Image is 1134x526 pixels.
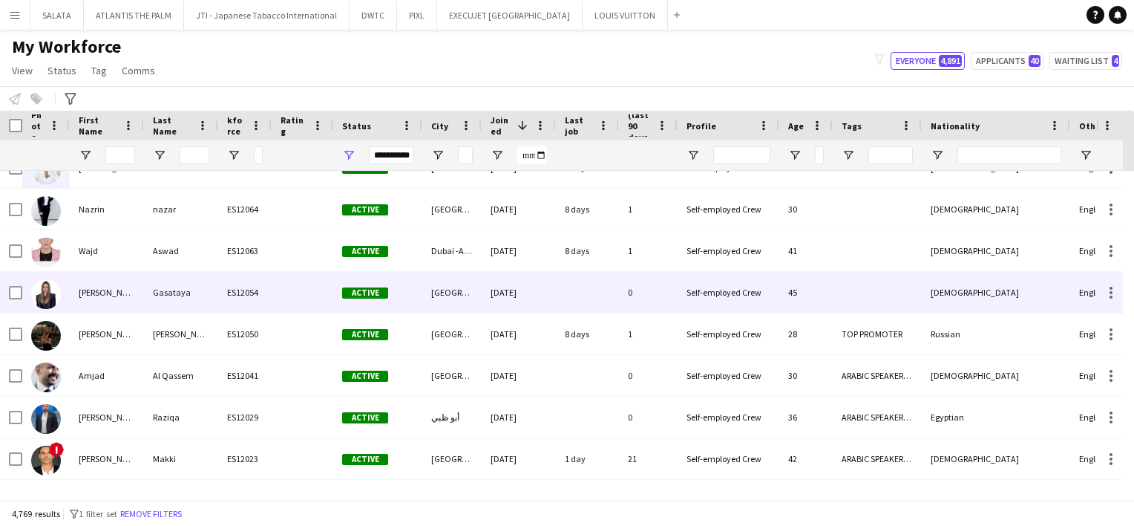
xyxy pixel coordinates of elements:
div: Amjad [70,355,144,396]
span: Last Name [153,114,191,137]
div: 42 [779,438,833,479]
button: Open Filter Menu [686,149,700,162]
div: ES12041 [218,355,272,396]
img: Claire Gasataya [31,279,61,309]
img: Wajd Aswad [31,238,61,267]
div: ES12054 [218,272,272,313]
div: ES12023 [218,438,272,479]
div: Egyptian [922,480,1070,521]
span: 40 [1029,55,1040,67]
button: Waiting list4 [1049,52,1122,70]
div: [PERSON_NAME] [70,314,144,354]
div: Self-employed Crew [678,438,779,479]
span: Active [342,204,388,215]
div: [DEMOGRAPHIC_DATA] [922,189,1070,230]
div: [PERSON_NAME] [70,272,144,313]
div: Raziqa [144,397,218,438]
div: ARABIC SPEAKER, LUXURY RETAIL, MANAGER LEVEL, SUPERVISOR [833,438,922,479]
div: [GEOGRAPHIC_DATA] [422,480,482,521]
div: [DATE] [482,480,556,521]
div: Self-employed Crew [678,189,779,230]
input: Last Name Filter Input [180,146,209,164]
div: [DATE] [482,230,556,271]
span: Tag [91,64,107,77]
div: 27 [779,480,833,521]
button: Open Filter Menu [227,149,240,162]
div: TOP PROMOTER [833,314,922,354]
span: Photo [31,109,43,143]
div: [DEMOGRAPHIC_DATA] [922,438,1070,479]
button: Remove filters [117,506,185,522]
button: Open Filter Menu [153,149,166,162]
img: Fadi Makki [31,446,61,475]
span: 4,891 [939,55,962,67]
div: 1 day [556,438,619,479]
div: Self-employed Crew [678,355,779,396]
div: 45 [779,272,833,313]
div: 41 [779,230,833,271]
input: Tags Filter Input [868,146,913,164]
button: LOUIS VUITTON [583,1,668,30]
div: [GEOGRAPHIC_DATA] [422,189,482,230]
div: Dalin [70,480,144,521]
button: DWTC [350,1,397,30]
div: 1 [619,314,678,354]
div: [DATE] [482,355,556,396]
button: Open Filter Menu [931,149,944,162]
div: 28 [779,314,833,354]
span: Active [342,246,388,257]
button: Open Filter Menu [1079,149,1092,162]
span: Comms [122,64,155,77]
button: JTI - Japanese Tabacco International [184,1,350,30]
input: Joined Filter Input [517,146,547,164]
div: ES12029 [218,397,272,438]
div: [DATE] [482,397,556,438]
div: Al Qassem [144,355,218,396]
span: Rating [281,114,307,137]
button: Open Filter Menu [491,149,504,162]
div: Wajd [70,230,144,271]
div: Nazrin [70,189,144,230]
a: Status [42,61,82,80]
span: Tags [842,120,862,131]
button: Open Filter Menu [342,149,355,162]
button: Applicants40 [971,52,1043,70]
span: Last job [565,114,592,137]
span: Profile [686,120,716,131]
div: 8 days [556,189,619,230]
div: Self-employed Crew [678,314,779,354]
span: Status [342,120,371,131]
div: [GEOGRAPHIC_DATA] [422,355,482,396]
div: ARABIC SPEAKER, SUPERVISOR [833,397,922,438]
button: Open Filter Menu [788,149,802,162]
input: Age Filter Input [815,146,824,164]
span: Active [342,454,388,465]
img: Dalin Abdelaal [31,487,61,517]
span: 4 [1112,55,1119,67]
span: Nationality [931,120,980,131]
div: 0 [619,480,678,521]
div: 36 [779,397,833,438]
img: Amjad Al Qassem [31,363,61,392]
div: 8 days [556,314,619,354]
span: Age [788,120,804,131]
div: [PERSON_NAME] [70,397,144,438]
div: ES12000 [218,480,272,521]
div: 0 [619,355,678,396]
div: [DATE] [482,314,556,354]
div: Self-employed Crew [678,272,779,313]
div: ES12063 [218,230,272,271]
span: View [12,64,33,77]
div: ARABIC SPEAKER, TOP HOSTESS/ HOST, TOP PROMOTER, TOP [PERSON_NAME] [833,355,922,396]
div: 1 [619,189,678,230]
div: [PERSON_NAME] [144,480,218,521]
button: PIXL [397,1,437,30]
span: First Name [79,114,117,137]
div: أبو ظبي [422,397,482,438]
div: [DEMOGRAPHIC_DATA] [922,272,1070,313]
span: Joined [491,114,511,137]
span: My Workforce [12,36,121,58]
div: [PERSON_NAME] [144,314,218,354]
div: [DATE] [482,438,556,479]
div: [DATE] [482,189,556,230]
